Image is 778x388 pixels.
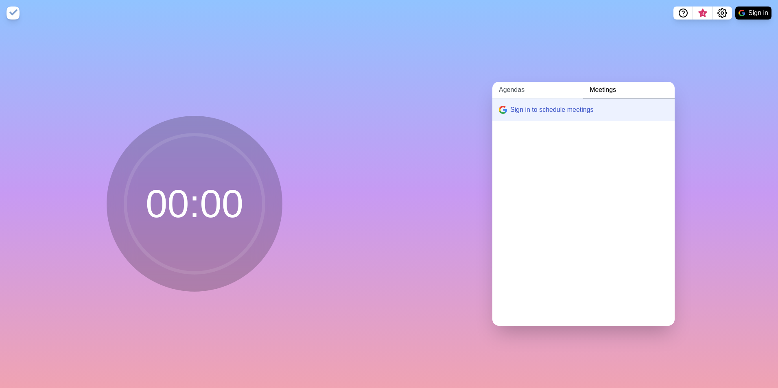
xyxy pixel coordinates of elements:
img: google logo [499,106,507,114]
button: Sign in to schedule meetings [492,98,675,121]
a: Agendas [492,82,583,98]
button: Sign in [735,7,771,20]
a: Meetings [583,82,675,98]
span: 3 [699,10,706,17]
img: timeblocks logo [7,7,20,20]
button: What’s new [693,7,712,20]
button: Help [673,7,693,20]
button: Settings [712,7,732,20]
img: google logo [739,10,745,16]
